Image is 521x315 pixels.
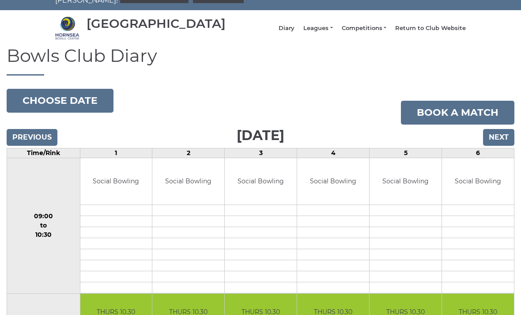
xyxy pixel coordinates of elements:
td: Social Bowling [152,158,224,205]
td: 1 [80,148,152,158]
div: [GEOGRAPHIC_DATA] [87,17,226,30]
h1: Bowls Club Diary [7,46,514,76]
img: Hornsea Bowls Centre [55,16,79,40]
td: Social Bowling [297,158,369,205]
td: Time/Rink [7,148,80,158]
td: Social Bowling [80,158,152,205]
a: Competitions [342,24,386,32]
td: 5 [370,148,442,158]
input: Previous [7,129,57,146]
td: 4 [297,148,370,158]
input: Next [483,129,514,146]
td: Social Bowling [442,158,514,205]
td: Social Bowling [225,158,297,205]
td: 3 [225,148,297,158]
a: Diary [279,24,294,32]
td: 2 [152,148,225,158]
td: 6 [442,148,514,158]
a: Return to Club Website [395,24,466,32]
a: Leagues [303,24,332,32]
td: 09:00 to 10:30 [7,158,80,294]
td: Social Bowling [370,158,442,205]
button: Choose date [7,89,113,113]
a: Book a match [401,101,514,125]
